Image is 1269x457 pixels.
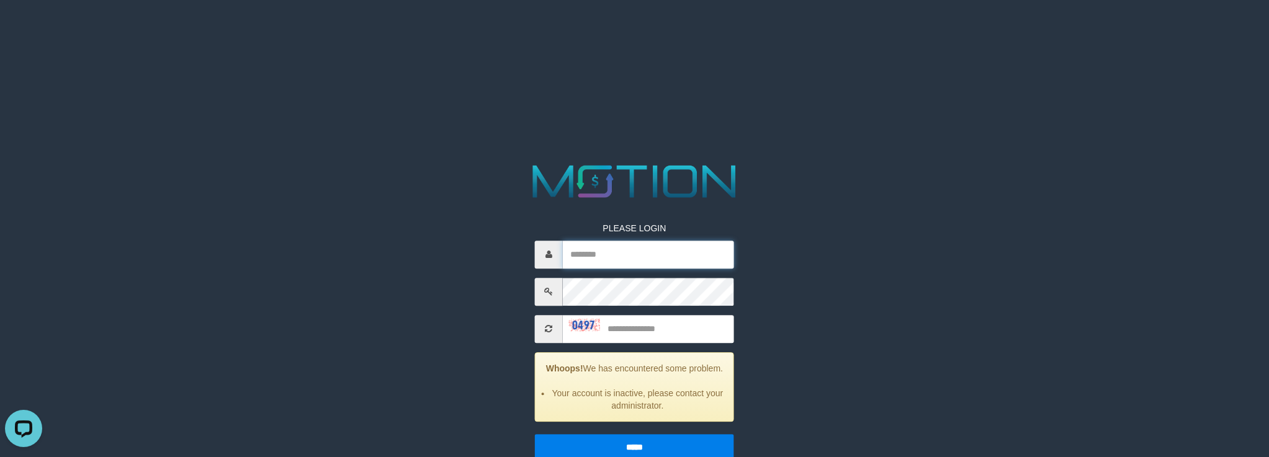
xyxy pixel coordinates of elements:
img: captcha [569,319,600,331]
p: PLEASE LOGIN [535,222,734,234]
img: MOTION_logo.png [524,159,746,203]
div: We has encountered some problem. [535,352,734,422]
strong: Whoops! [546,363,583,373]
button: Open LiveChat chat widget [5,5,42,42]
li: Your account is inactive, please contact your administrator. [551,387,724,412]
